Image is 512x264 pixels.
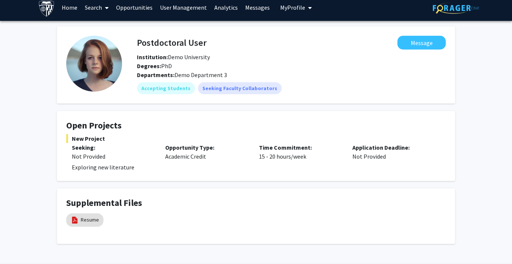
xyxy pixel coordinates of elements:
[66,120,446,131] h4: Open Projects
[160,143,253,161] div: Academic Credit
[137,62,161,70] b: Degrees:
[347,143,440,161] div: Not Provided
[66,198,446,209] h4: Supplemental Files
[137,36,207,50] h4: Postdoctoral User
[259,143,341,152] p: Time Commitment:
[165,143,247,152] p: Opportunity Type:
[253,143,347,161] div: 15 - 20 hours/week
[175,71,227,79] span: Demo Department 3
[66,134,446,143] span: New Project
[72,163,446,172] p: Exploring new literature
[280,4,305,11] span: My Profile
[198,82,282,94] mat-chip: Seeking Faculty Collaborators
[137,53,168,61] b: Institution:
[433,2,479,14] img: ForagerOne Logo
[137,71,175,79] b: Departments:
[137,62,172,70] span: PhD
[397,36,446,50] button: Message Postdoctoral User
[137,82,195,94] mat-chip: Accepting Students
[168,53,210,61] span: Demo University
[71,216,79,224] img: pdf_icon.png
[352,143,435,152] p: Application Deadline:
[66,36,122,92] img: Profile Picture
[72,152,154,161] div: Not Provided
[81,216,99,224] a: Resume
[6,230,32,258] iframe: Chat
[72,143,154,152] p: Seeking:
